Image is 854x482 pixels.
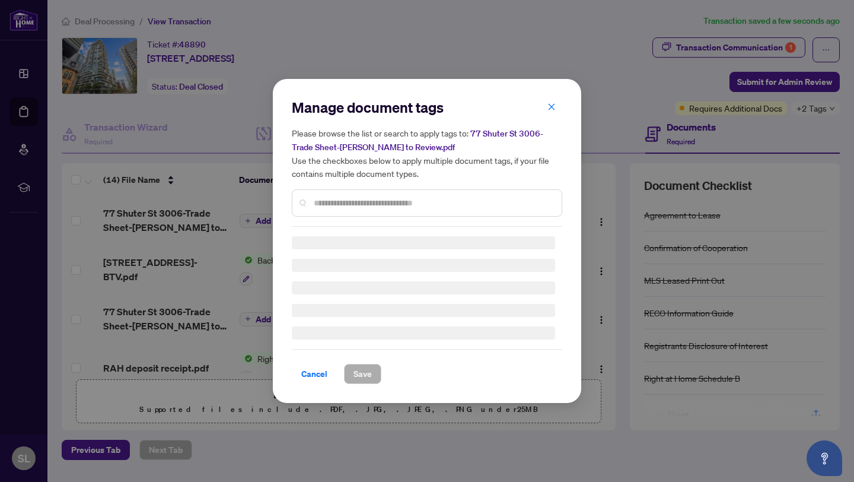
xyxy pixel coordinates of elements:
[292,98,562,117] h2: Manage document tags
[344,364,381,384] button: Save
[292,364,337,384] button: Cancel
[807,440,842,476] button: Open asap
[301,364,327,383] span: Cancel
[547,103,556,111] span: close
[292,126,562,180] h5: Please browse the list or search to apply tags to: Use the checkboxes below to apply multiple doc...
